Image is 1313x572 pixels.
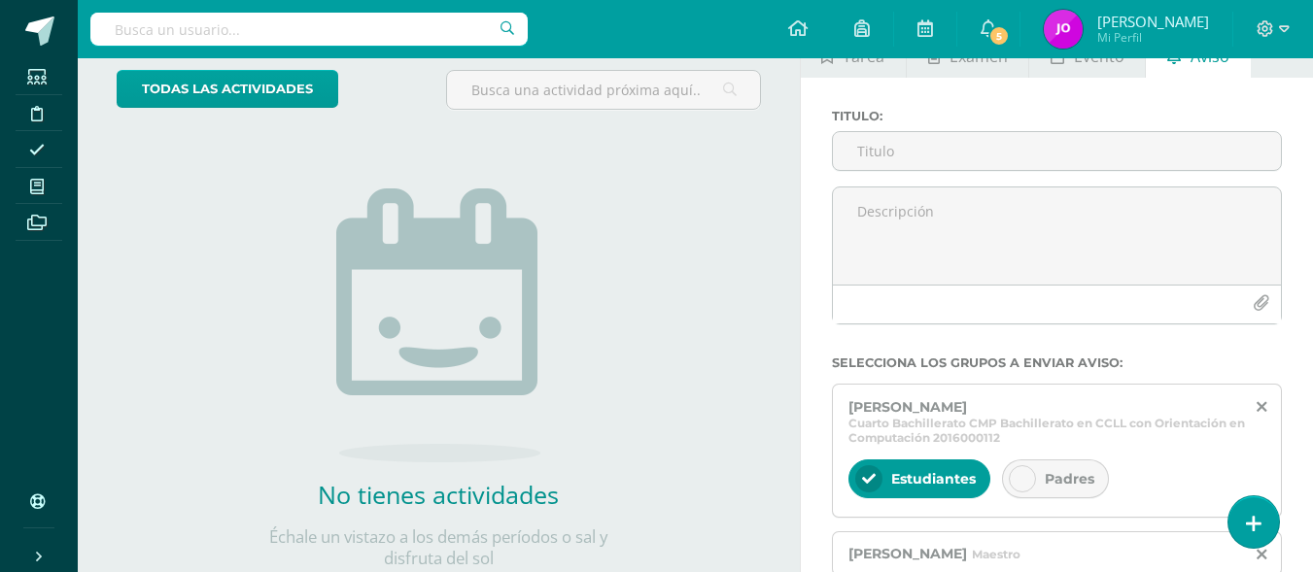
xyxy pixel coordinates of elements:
a: Aviso [1146,31,1250,78]
span: [PERSON_NAME] [848,398,967,416]
span: [PERSON_NAME] [1097,12,1209,31]
h2: No tienes actividades [244,478,633,511]
img: 348d307377bbb1ab8432acbc23fb6534.png [1044,10,1083,49]
a: todas las Actividades [117,70,338,108]
span: Padres [1045,470,1094,488]
input: Titulo [833,132,1281,170]
input: Busca un usuario... [90,13,528,46]
p: Échale un vistazo a los demás períodos o sal y disfruta del sol [244,526,633,569]
span: 5 [988,25,1010,47]
img: no_activities.png [336,188,540,462]
span: Cuarto Bachillerato CMP Bachillerato en CCLL con Orientación en Computación 2016000112 [848,416,1245,445]
label: Selecciona los grupos a enviar aviso : [832,355,1282,370]
span: Estudiantes [891,470,976,488]
input: Busca una actividad próxima aquí... [447,71,759,109]
label: Titulo : [832,109,1282,123]
a: Examen [907,31,1028,78]
span: Maestro [972,547,1020,561]
a: Tarea [801,31,906,78]
a: Evento [1029,31,1145,78]
span: [PERSON_NAME] [848,545,967,562]
span: Mi Perfil [1097,29,1209,46]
